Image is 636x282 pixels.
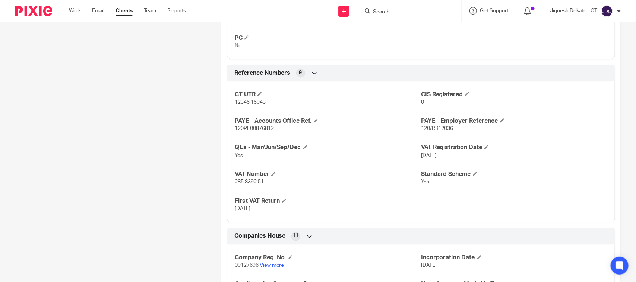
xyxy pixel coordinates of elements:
span: [DATE] [421,263,437,268]
span: 120PE00876812 [235,126,274,132]
a: View more [260,263,284,268]
img: svg%3E [601,5,613,17]
span: 120/RB12036 [421,126,453,132]
span: No [235,43,241,48]
span: 11 [293,233,299,240]
span: Yes [421,180,429,185]
h4: CIS Registered [421,91,607,99]
span: 9 [299,69,302,77]
span: [DATE] [235,206,250,212]
h4: VAT Number [235,171,421,179]
a: Clients [116,7,133,15]
span: Get Support [480,8,509,13]
h4: VAT Registration Date [421,144,607,152]
span: Yes [235,153,243,158]
h4: Incorporation Date [421,254,607,262]
span: 12345 15943 [235,100,266,105]
h4: Standard Scheme [421,171,607,179]
h4: PC [235,34,421,42]
a: Email [92,7,104,15]
span: 285 8392 51 [235,180,264,185]
h4: PAYE - Employer Reference [421,117,607,125]
span: 09127696 [235,263,259,268]
input: Search [372,9,439,16]
span: Reference Numbers [234,69,291,77]
span: [DATE] [421,153,437,158]
img: Pixie [15,6,52,16]
span: 0 [421,100,424,105]
p: Jignesh Dekate - CT [550,7,597,15]
span: Companies House [234,233,286,240]
h4: CT UTR [235,91,421,99]
h4: QEs - Mar/Jun/Sep/Dec [235,144,421,152]
h4: First VAT Return [235,198,421,205]
a: Reports [167,7,186,15]
a: Team [144,7,156,15]
h4: Company Reg. No. [235,254,421,262]
a: Work [69,7,81,15]
h4: PAYE - Accounts Office Ref. [235,117,421,125]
